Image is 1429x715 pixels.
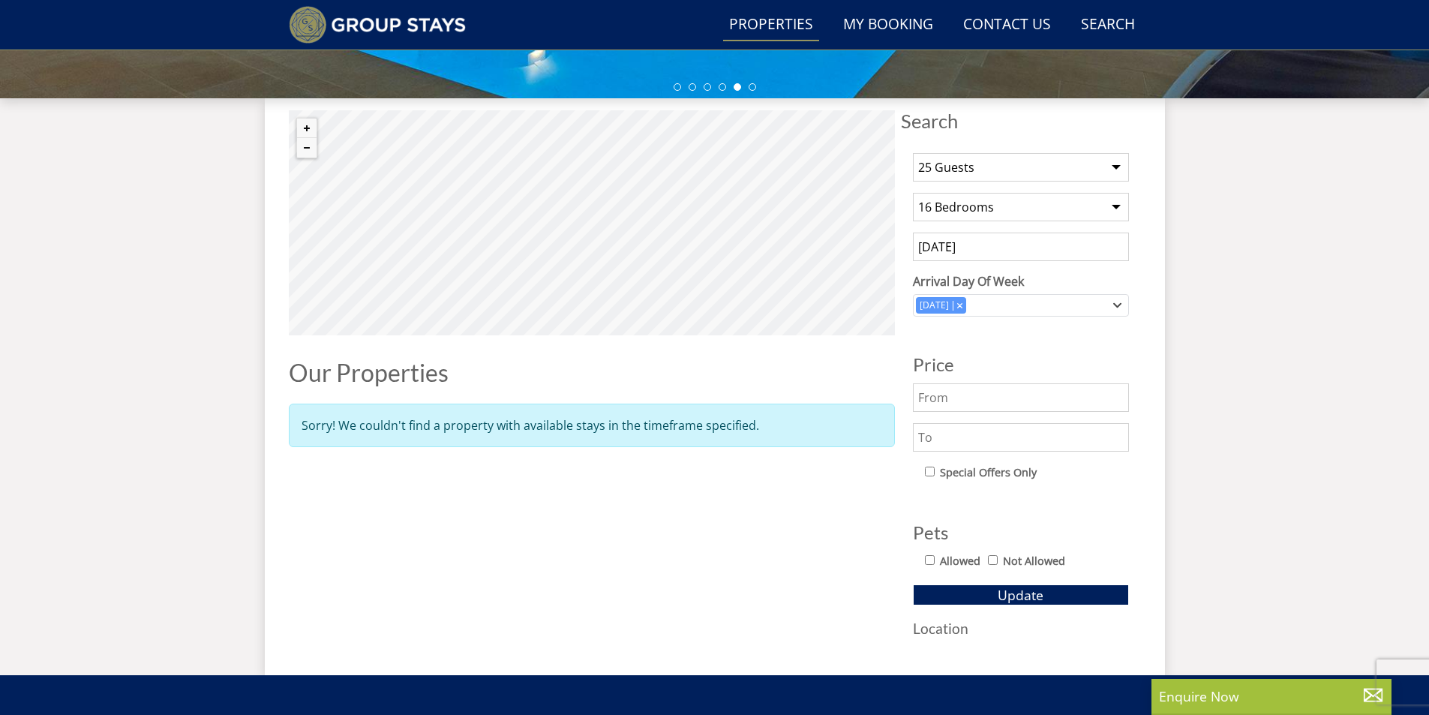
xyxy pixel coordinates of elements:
[1003,553,1065,569] label: Not Allowed
[940,553,980,569] label: Allowed
[916,299,953,312] div: [DATE]
[940,464,1037,481] label: Special Offers Only
[913,233,1129,261] input: Arrival Date
[1075,8,1141,42] a: Search
[289,359,895,386] h1: Our Properties
[913,355,1129,374] h3: Price
[913,423,1129,452] input: To
[913,294,1129,317] div: Combobox
[913,584,1129,605] button: Update
[913,620,1129,636] h3: Location
[289,110,895,335] canvas: Map
[901,110,1141,131] span: Search
[289,404,895,447] div: Sorry! We couldn't find a property with available stays in the timeframe specified.
[998,586,1043,604] span: Update
[297,138,317,158] button: Zoom out
[297,119,317,138] button: Zoom in
[913,523,1129,542] h3: Pets
[913,272,1129,290] label: Arrival Day Of Week
[837,8,939,42] a: My Booking
[1159,686,1384,706] p: Enquire Now
[913,383,1129,412] input: From
[957,8,1057,42] a: Contact Us
[723,8,819,42] a: Properties
[289,6,467,44] img: Group Stays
